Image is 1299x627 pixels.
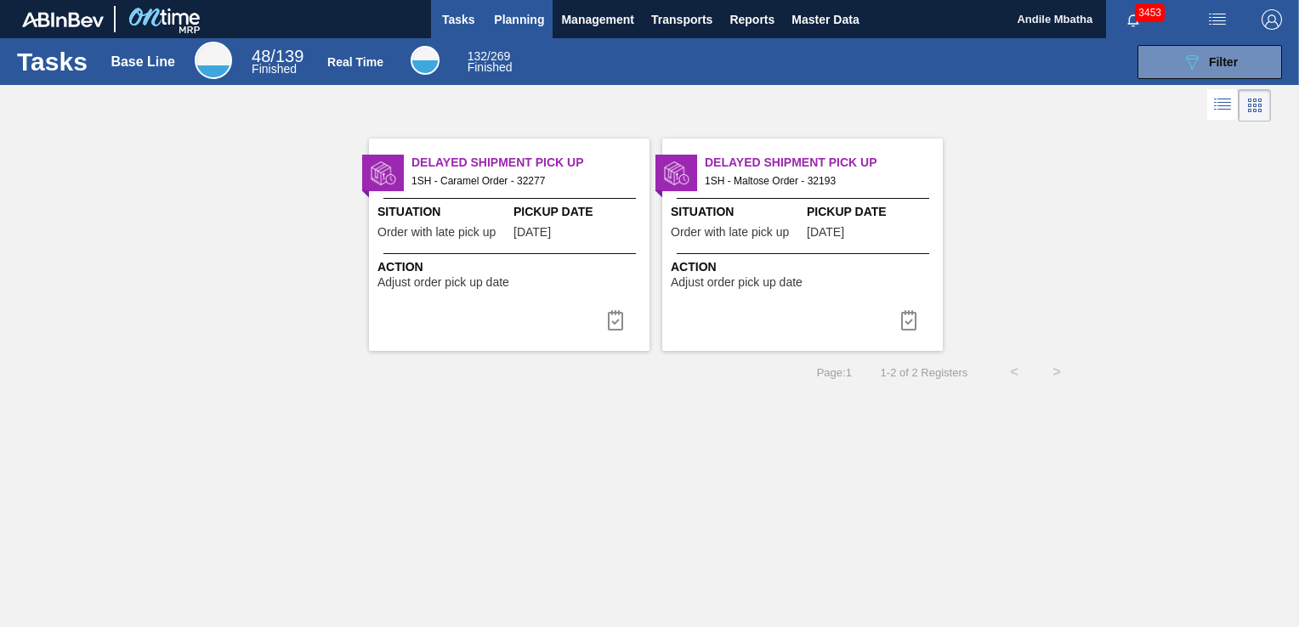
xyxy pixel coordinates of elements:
[807,203,939,221] span: Pickup Date
[22,12,104,27] img: TNhmsLtSVTkK8tSr43FrP2fwEKptu5GPRR3wAAAABJRU5ErkJggg==
[411,46,440,75] div: Real Time
[513,226,551,239] span: 10/05/2025
[561,9,634,30] span: Management
[377,226,496,239] span: Order with late pick up
[513,203,645,221] span: Pickup Date
[705,172,929,190] span: 1SH - Maltose Order - 32193
[327,55,383,69] div: Real Time
[877,366,967,379] span: 1 - 2 of 2 Registers
[1135,3,1165,22] span: 3453
[1207,89,1239,121] div: List Vision
[1262,9,1282,30] img: Logout
[595,303,636,337] button: icon-task complete
[605,310,626,330] img: icon-task complete
[664,161,689,186] img: status
[671,258,939,276] span: Action
[1207,9,1228,30] img: userActions
[468,49,487,63] span: 132
[371,161,396,186] img: status
[671,226,789,239] span: Order with late pick up
[1106,8,1160,31] button: Notifications
[252,49,303,75] div: Base Line
[468,49,511,63] span: / 269
[252,47,270,65] span: 48
[195,42,232,79] div: Base Line
[111,54,175,70] div: Base Line
[252,62,297,76] span: Finished
[252,47,303,65] span: / 139
[791,9,859,30] span: Master Data
[411,172,636,190] span: 1SH - Caramel Order - 32277
[595,303,636,337] div: Complete task: 2275132
[899,310,919,330] img: icon-task complete
[411,154,649,172] span: Delayed Shipment Pick Up
[705,154,943,172] span: Delayed Shipment Pick Up
[888,303,929,337] div: Complete task: 2275138
[377,203,509,221] span: Situation
[888,303,929,337] button: icon-task complete
[1239,89,1271,121] div: Card Vision
[651,9,712,30] span: Transports
[468,51,513,73] div: Real Time
[440,9,477,30] span: Tasks
[671,276,803,289] span: Adjust order pick up date
[377,276,509,289] span: Adjust order pick up date
[993,351,1035,393] button: <
[671,203,803,221] span: Situation
[1137,45,1282,79] button: Filter
[729,9,774,30] span: Reports
[377,258,645,276] span: Action
[468,60,513,74] span: Finished
[1209,55,1238,69] span: Filter
[1035,351,1078,393] button: >
[17,52,88,71] h1: Tasks
[807,226,844,239] span: 10/04/2025
[494,9,544,30] span: Planning
[817,366,852,379] span: Page : 1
